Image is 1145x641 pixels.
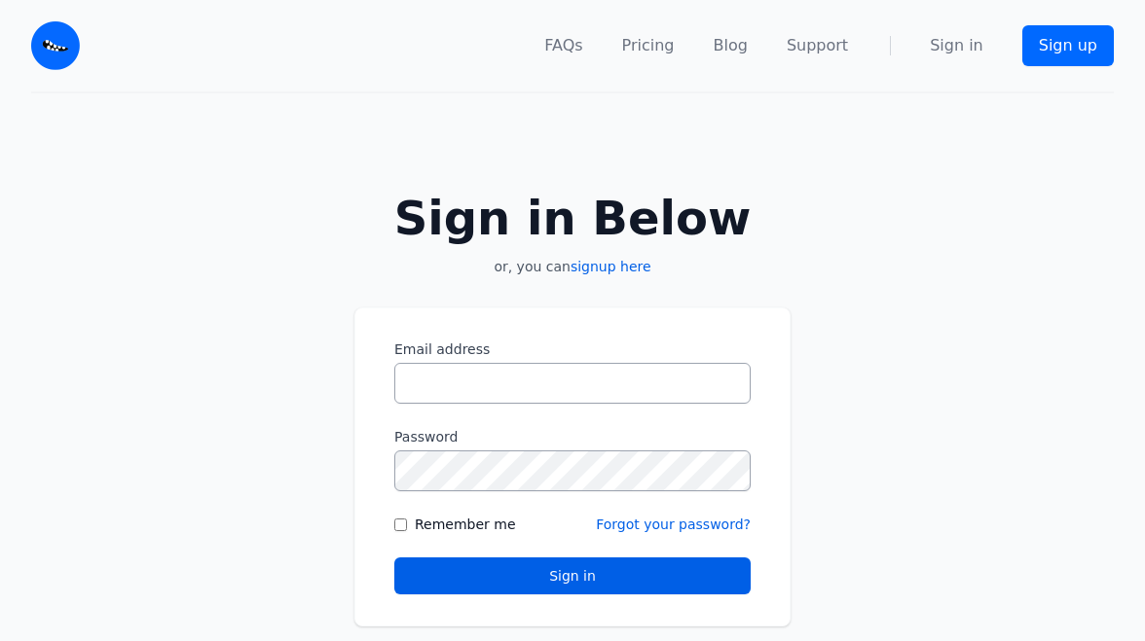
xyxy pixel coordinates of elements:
[930,34,983,57] a: Sign in
[1022,25,1114,66] a: Sign up
[394,339,751,359] label: Email address
[354,257,791,276] p: or, you can
[415,515,516,534] label: Remember me
[622,34,675,57] a: Pricing
[544,34,582,57] a: FAQs
[394,557,751,594] button: Sign in
[31,21,80,70] img: Email Monster
[354,195,791,241] h2: Sign in Below
[714,34,748,57] a: Blog
[787,34,848,57] a: Support
[394,427,751,446] label: Password
[571,259,651,274] a: signup here
[596,516,751,532] a: Forgot your password?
